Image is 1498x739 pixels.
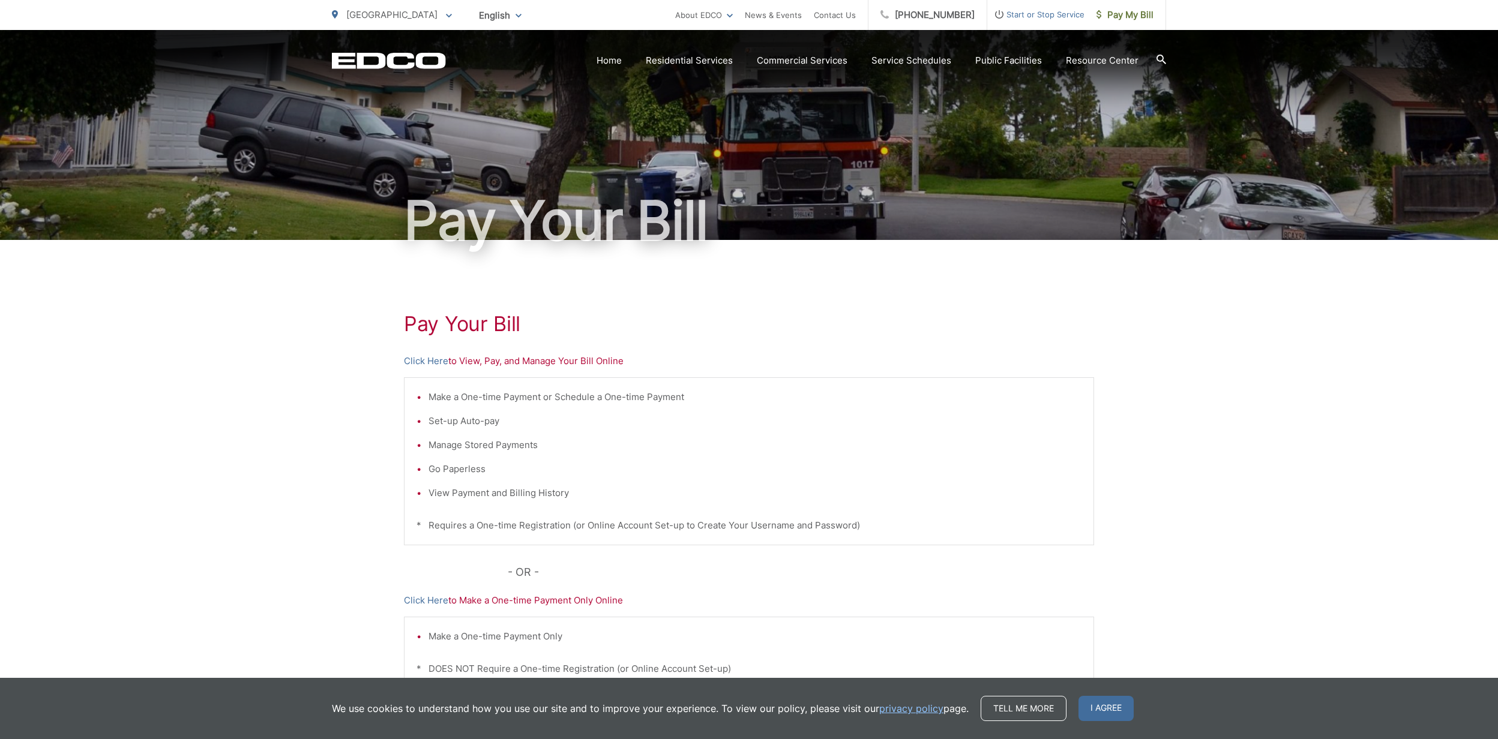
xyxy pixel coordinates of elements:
[757,53,847,68] a: Commercial Services
[879,701,943,716] a: privacy policy
[871,53,951,68] a: Service Schedules
[429,486,1081,500] li: View Payment and Billing History
[814,8,856,22] a: Contact Us
[429,390,1081,404] li: Make a One-time Payment or Schedule a One-time Payment
[404,593,1094,608] p: to Make a One-time Payment Only Online
[429,462,1081,476] li: Go Paperless
[332,191,1166,251] h1: Pay Your Bill
[404,312,1094,336] h1: Pay Your Bill
[417,518,1081,533] p: * Requires a One-time Registration (or Online Account Set-up to Create Your Username and Password)
[404,593,448,608] a: Click Here
[404,354,448,368] a: Click Here
[429,629,1081,644] li: Make a One-time Payment Only
[404,354,1094,368] p: to View, Pay, and Manage Your Bill Online
[429,414,1081,428] li: Set-up Auto-pay
[675,8,733,22] a: About EDCO
[508,563,1095,581] p: - OR -
[417,662,1081,676] p: * DOES NOT Require a One-time Registration (or Online Account Set-up)
[332,701,969,716] p: We use cookies to understand how you use our site and to improve your experience. To view our pol...
[429,438,1081,452] li: Manage Stored Payments
[1066,53,1139,68] a: Resource Center
[1078,696,1134,721] span: I agree
[745,8,802,22] a: News & Events
[470,5,531,26] span: English
[975,53,1042,68] a: Public Facilities
[646,53,733,68] a: Residential Services
[981,696,1066,721] a: Tell me more
[1096,8,1154,22] span: Pay My Bill
[346,9,438,20] span: [GEOGRAPHIC_DATA]
[597,53,622,68] a: Home
[332,52,446,69] a: EDCD logo. Return to the homepage.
